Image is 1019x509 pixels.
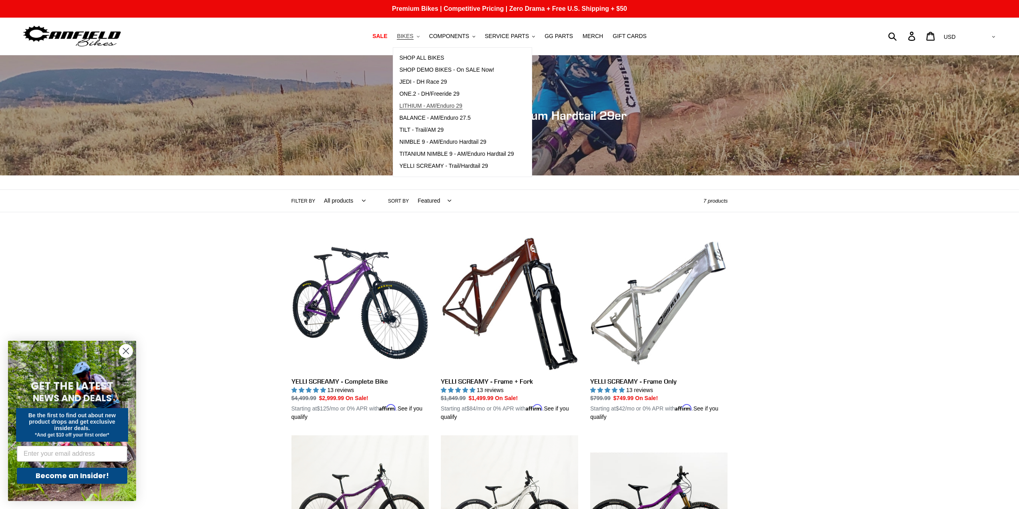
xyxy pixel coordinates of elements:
span: COMPONENTS [429,33,469,40]
span: GET THE LATEST [31,379,113,393]
a: GIFT CARDS [609,31,651,42]
span: TILT - Trail/AM 29 [399,127,444,133]
span: SHOP ALL BIKES [399,54,444,61]
span: GG PARTS [545,33,573,40]
span: MERCH [583,33,603,40]
button: Become an Insider! [17,468,127,484]
span: 7 products [703,198,728,204]
img: Canfield Bikes [22,24,122,49]
a: GG PARTS [541,31,577,42]
span: JEDI - DH Race 29 [399,78,447,85]
span: ONE.2 - DH/Freeride 29 [399,91,459,97]
span: NEWS AND DEALS [33,392,112,404]
span: YELLI SCREAMY - Aluminum Hardtail 29er [392,108,627,123]
span: BIKES [397,33,413,40]
a: SHOP DEMO BIKES - On SALE Now! [393,64,520,76]
button: BIKES [393,31,423,42]
a: SHOP ALL BIKES [393,52,520,64]
button: COMPONENTS [425,31,479,42]
a: YELLI SCREAMY - Trail/Hardtail 29 [393,160,520,172]
input: Enter your email address [17,446,127,462]
button: SERVICE PARTS [481,31,539,42]
span: BALANCE - AM/Enduro 27.5 [399,115,470,121]
span: YELLI SCREAMY - Trail/Hardtail 29 [399,163,488,169]
a: TILT - Trail/AM 29 [393,124,520,136]
label: Filter by [291,197,316,205]
a: ONE.2 - DH/Freeride 29 [393,88,520,100]
span: LITHIUM - AM/Enduro 29 [399,103,462,109]
a: LITHIUM - AM/Enduro 29 [393,100,520,112]
span: SHOP DEMO BIKES - On SALE Now! [399,66,494,73]
span: NIMBLE 9 - AM/Enduro Hardtail 29 [399,139,486,145]
a: NIMBLE 9 - AM/Enduro Hardtail 29 [393,136,520,148]
span: *And get $10 off your first order* [35,432,109,438]
a: MERCH [579,31,607,42]
label: Sort by [388,197,409,205]
span: SALE [372,33,387,40]
span: TITANIUM NIMBLE 9 - AM/Enduro Hardtail 29 [399,151,514,157]
button: Close dialog [119,344,133,358]
span: Be the first to find out about new product drops and get exclusive insider deals. [28,412,116,431]
span: GIFT CARDS [613,33,647,40]
a: TITANIUM NIMBLE 9 - AM/Enduro Hardtail 29 [393,148,520,160]
a: JEDI - DH Race 29 [393,76,520,88]
a: BALANCE - AM/Enduro 27.5 [393,112,520,124]
span: SERVICE PARTS [485,33,529,40]
a: SALE [368,31,391,42]
input: Search [892,27,913,45]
